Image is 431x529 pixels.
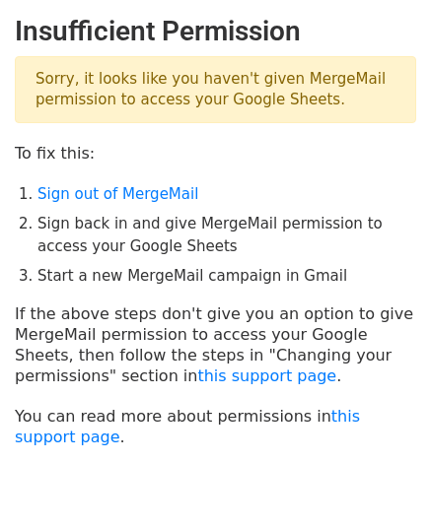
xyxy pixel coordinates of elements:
p: If the above steps don't give you an option to give MergeMail permission to access your Google Sh... [15,303,416,386]
li: Start a new MergeMail campaign in Gmail [37,265,416,288]
p: Sorry, it looks like you haven't given MergeMail permission to access your Google Sheets. [15,56,416,123]
p: You can read more about permissions in . [15,406,416,447]
h2: Insufficient Permission [15,15,416,48]
a: this support page [15,407,360,446]
a: Sign out of MergeMail [37,185,198,203]
a: this support page [197,366,336,385]
p: To fix this: [15,143,416,164]
li: Sign back in and give MergeMail permission to access your Google Sheets [37,213,416,257]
